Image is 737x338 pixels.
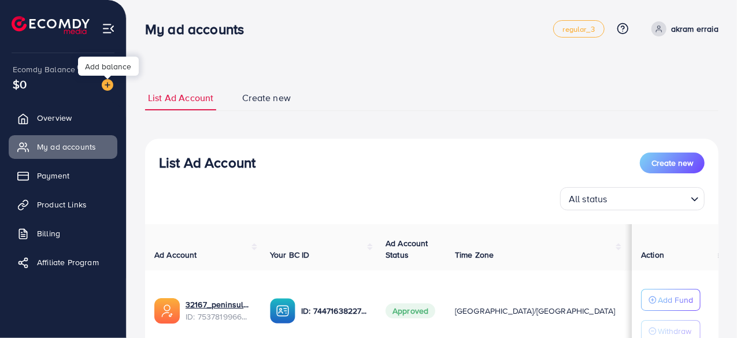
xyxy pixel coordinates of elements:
span: [GEOGRAPHIC_DATA]/[GEOGRAPHIC_DATA] [455,305,616,317]
span: Ad Account [154,249,197,261]
iframe: Chat [688,286,728,329]
span: $0 [13,76,27,92]
p: Withdraw [658,324,691,338]
span: Create new [242,91,291,105]
span: Your BC ID [270,249,310,261]
p: Add Fund [658,293,693,307]
a: Billing [9,222,117,245]
span: Affiliate Program [37,257,99,268]
button: Add Fund [641,289,701,311]
div: Add balance [78,57,139,76]
img: logo [12,16,90,34]
h3: List Ad Account [159,154,255,171]
a: akram erraia [647,21,719,36]
a: Overview [9,106,117,129]
span: List Ad Account [148,91,213,105]
h3: My ad accounts [145,21,253,38]
div: Search for option [560,187,705,210]
span: Payment [37,170,69,181]
span: regular_3 [563,25,595,33]
img: ic-ads-acc.e4c84228.svg [154,298,180,324]
a: regular_3 [553,20,605,38]
a: My ad accounts [9,135,117,158]
input: Search for option [611,188,686,207]
img: ic-ba-acc.ded83a64.svg [270,298,295,324]
p: ID: 7447163822760067089 [301,304,367,318]
a: Affiliate Program [9,251,117,274]
img: image [102,79,113,91]
span: ID: 7537819966989451281 [186,311,251,322]
span: Approved [386,303,435,318]
a: 32167_peninsulamart2_1755035523238 [186,299,251,310]
a: Product Links [9,193,117,216]
span: All status [566,191,610,207]
span: Overview [37,112,72,124]
span: Time Zone [455,249,494,261]
p: akram erraia [671,22,719,36]
span: Action [641,249,664,261]
span: Billing [37,228,60,239]
span: Product Links [37,199,87,210]
button: Create new [640,153,705,173]
img: menu [102,22,115,35]
span: Ecomdy Balance [13,64,75,75]
div: <span class='underline'>32167_peninsulamart2_1755035523238</span></br>7537819966989451281 [186,299,251,322]
span: Ad Account Status [386,237,428,261]
span: Create new [651,157,693,169]
span: My ad accounts [37,141,96,153]
a: Payment [9,164,117,187]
